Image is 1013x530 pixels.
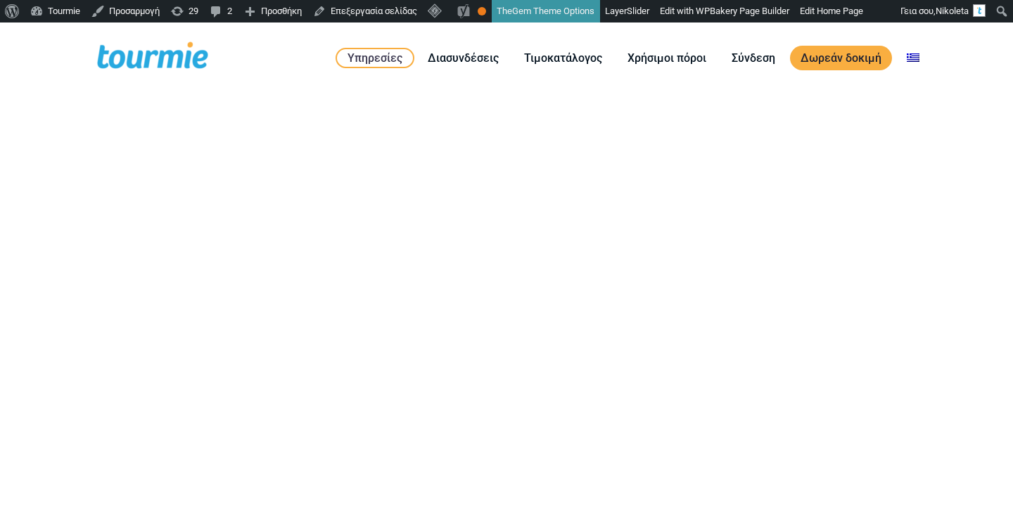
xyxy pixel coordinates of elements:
a: Σύνδεση [721,49,786,67]
a: Διασυνδέσεις [417,49,509,67]
a: Τιμοκατάλογος [514,49,613,67]
span: Nikoleta [936,6,969,16]
a: Δωρεάν δοκιμή [790,46,892,70]
a: Υπηρεσίες [336,48,414,68]
div: OK [478,7,486,15]
a: Χρήσιμοι πόροι [617,49,717,67]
